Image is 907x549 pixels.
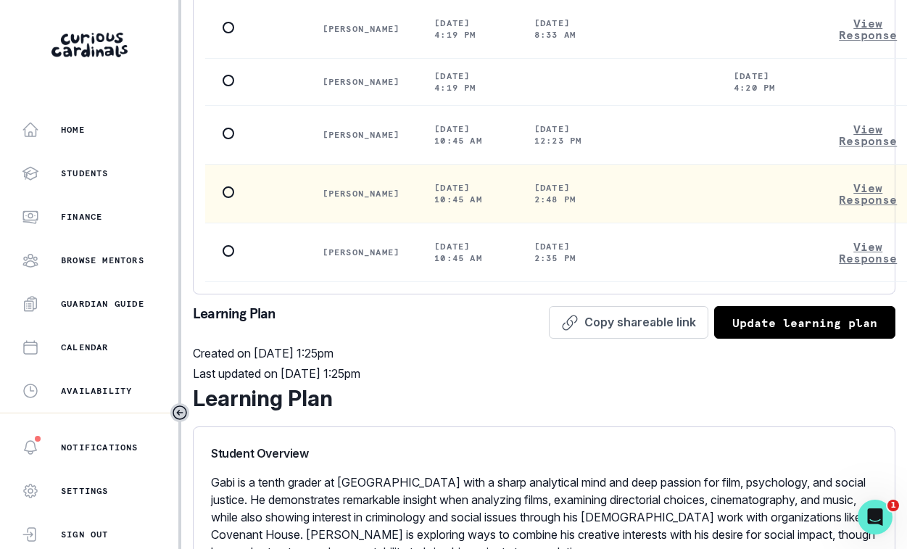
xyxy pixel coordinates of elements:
button: Toggle sidebar [170,403,189,422]
p: Last updated on [DATE] 1:25pm [193,365,895,382]
p: [DATE] 10:45 am [434,241,500,264]
p: [PERSON_NAME] [323,129,400,141]
p: Learning Plan [193,306,276,339]
p: Notifications [61,442,138,453]
p: Student Overview [211,445,877,462]
p: Created on [DATE] 1:25pm [193,344,895,362]
p: Calendar [61,342,109,353]
p: [PERSON_NAME] [323,76,400,88]
p: [DATE] 4:20 pm [734,70,787,94]
p: [PERSON_NAME] [323,188,400,199]
p: Availability [61,385,132,397]
p: [DATE] 2:35 pm [534,241,600,264]
p: Browse Mentors [61,255,144,266]
p: Sign Out [61,529,109,540]
p: Home [61,124,85,136]
p: [DATE] 10:45 am [434,123,500,146]
p: [DATE] 4:19 pm [434,17,500,41]
p: [PERSON_NAME] [323,247,400,258]
p: [DATE] 12:23 pm [534,123,600,146]
button: Update learning plan [714,306,895,339]
img: Curious Cardinals Logo [51,33,128,57]
p: Settings [61,485,109,497]
p: Students [61,168,109,179]
p: [DATE] 10:45 am [434,182,500,205]
button: Copy shareable link [549,306,708,339]
iframe: Intercom live chat [858,500,892,534]
p: [DATE] 8:33 am [534,17,600,41]
p: [PERSON_NAME] [323,23,400,35]
p: [DATE] 2:48 pm [534,182,600,205]
span: 1 [887,500,899,511]
p: Guardian Guide [61,298,144,310]
p: [DATE] 4:19 pm [434,70,500,94]
p: Finance [61,211,102,223]
div: Learning Plan [193,382,895,415]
